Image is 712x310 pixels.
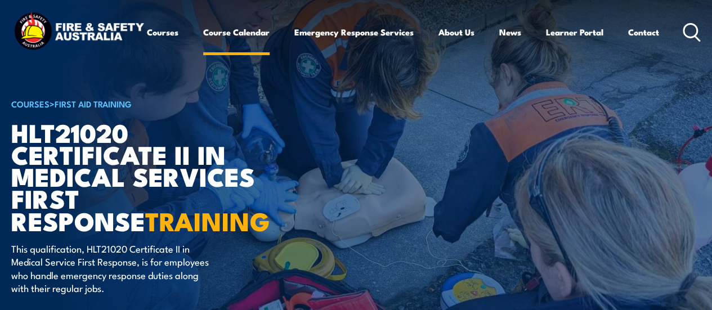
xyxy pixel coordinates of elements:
a: Contact [628,19,659,46]
a: Emergency Response Services [294,19,414,46]
a: First Aid Training [55,97,132,110]
a: About Us [438,19,474,46]
a: News [499,19,521,46]
p: This qualification, HLT21020 Certificate II in Medical Service First Response, is for employees w... [11,242,217,295]
h1: HLT21020 Certificate II in Medical Services First Response [11,121,289,231]
a: Learner Portal [546,19,603,46]
h6: > [11,97,289,110]
a: Course Calendar [203,19,270,46]
strong: TRAINING [145,201,270,240]
a: Courses [147,19,178,46]
a: COURSES [11,97,50,110]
